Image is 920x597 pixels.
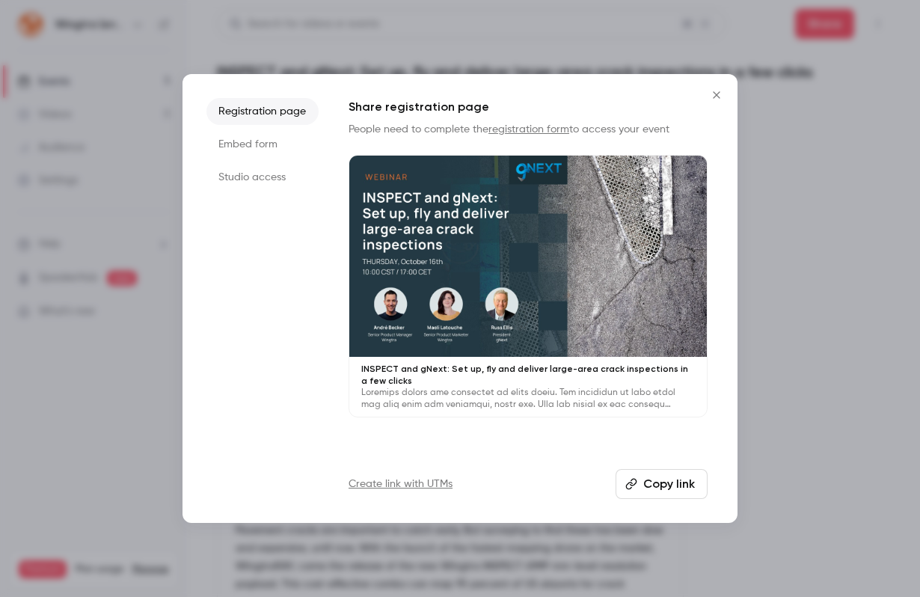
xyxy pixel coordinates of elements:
li: Registration page [206,98,319,125]
button: Copy link [616,469,708,499]
li: Studio access [206,164,319,191]
p: INSPECT and gNext: Set up, fly and deliver large-area crack inspections in a few clicks [361,363,695,387]
a: INSPECT and gNext: Set up, fly and deliver large-area crack inspections in a few clicksLoremips d... [349,155,708,417]
a: registration form [488,124,569,135]
p: Loremips dolors ame consectet ad elits doeiu. Tem incididun ut labo etdol mag aliq enim adm venia... [361,387,695,411]
button: Close [702,80,732,110]
p: People need to complete the to access your event [349,122,708,137]
a: Create link with UTMs [349,477,453,492]
li: Embed form [206,131,319,158]
h1: Share registration page [349,98,708,116]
